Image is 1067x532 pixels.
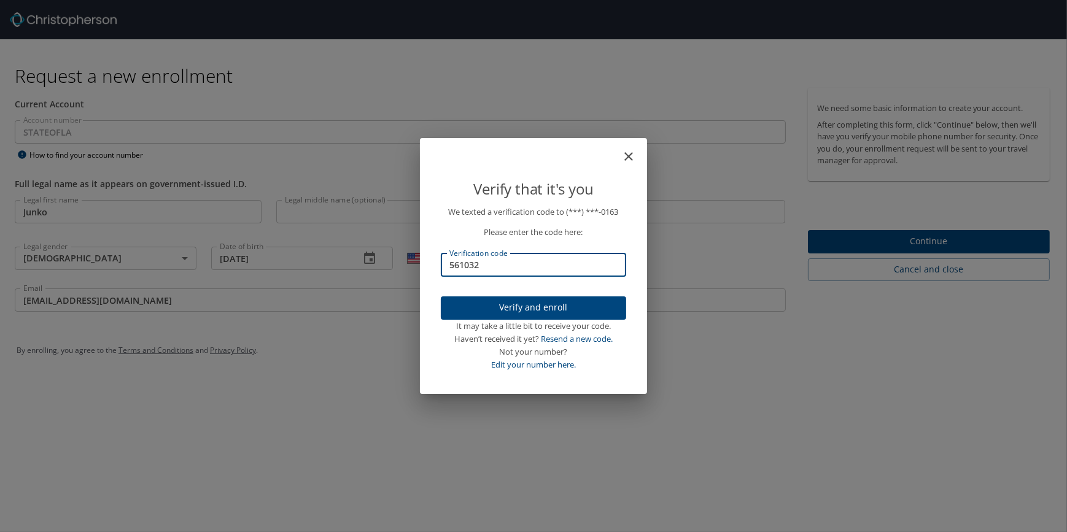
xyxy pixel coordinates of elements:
[441,226,626,239] p: Please enter the code here:
[441,345,626,358] div: Not your number?
[441,296,626,320] button: Verify and enroll
[627,143,642,158] button: close
[441,320,626,333] div: It may take a little bit to receive your code.
[441,206,626,218] p: We texted a verification code to (***) ***- 0163
[491,359,576,370] a: Edit your number here.
[451,300,616,315] span: Verify and enroll
[441,177,626,201] p: Verify that it's you
[541,333,613,344] a: Resend a new code.
[441,333,626,345] div: Haven’t received it yet?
